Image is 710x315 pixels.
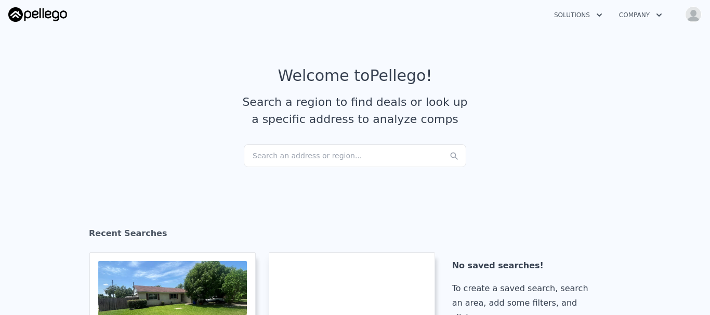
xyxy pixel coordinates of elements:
div: No saved searches! [452,258,602,273]
img: avatar [685,6,702,23]
button: Company [611,6,670,24]
button: Solutions [546,6,611,24]
div: Search an address or region... [244,144,466,167]
img: Pellego [8,7,67,22]
div: Search a region to find deals or look up a specific address to analyze comps [239,93,471,128]
div: Welcome to Pellego ! [278,66,432,85]
div: Recent Searches [89,219,621,252]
